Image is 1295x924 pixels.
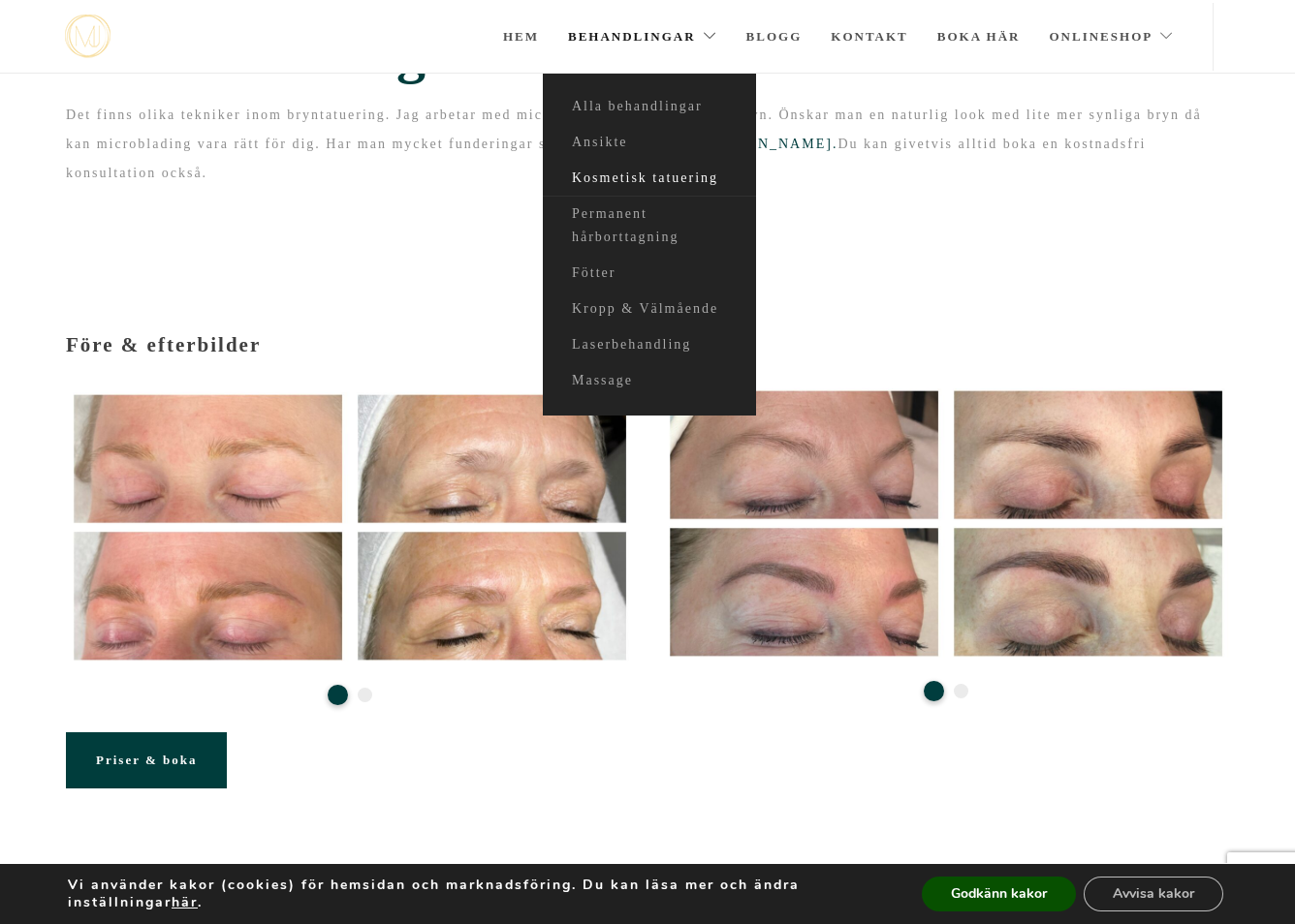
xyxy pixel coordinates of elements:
[543,161,756,197] a: Kosmetisk tatuering
[172,894,198,911] button: här
[543,89,756,125] a: Alla behandlingar
[65,15,111,58] img: mjstudio
[954,684,968,698] button: 2 of 2
[746,3,803,71] a: Blogg
[66,333,261,356] span: Före & efterbilder
[328,685,348,705] button: 1 of 2
[543,292,756,327] a: Kropp & Välmående
[68,877,879,911] p: Vi använder kakor (cookies) för hemsidan och marknadsföring. Du kan läsa mer och ändra inställnin...
[543,363,756,399] a: Massage
[831,3,908,71] a: Kontakt
[503,3,539,71] a: Hem
[358,688,372,702] button: 2 of 2
[96,753,197,767] span: Priser & boka
[66,732,227,788] a: Priser & boka
[700,137,838,151] a: [PERSON_NAME].
[66,101,1229,188] p: Det finns olika tekniker inom bryntatuering. Jag arbetar med microblading, även kallad 3d-bryn. Ö...
[924,681,944,701] button: 1 of 2
[543,327,756,363] a: Laserbehandling
[543,197,756,256] a: Permanent hårborttagning
[937,3,1021,71] a: Boka här
[922,877,1076,911] button: Godkänn kakor
[543,125,756,161] a: Ansikte
[1084,877,1223,911] button: Avvisa kakor
[65,15,111,58] a: mjstudio mjstudio mjstudio
[66,851,78,884] span: -
[543,256,756,292] a: Fötter
[1050,3,1175,71] a: Onlineshop
[568,3,717,71] a: Behandlingar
